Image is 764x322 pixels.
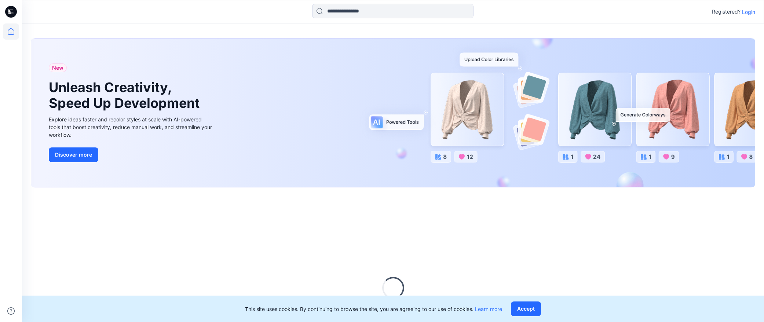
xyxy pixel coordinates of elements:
[742,8,755,16] p: Login
[511,301,541,316] button: Accept
[475,306,502,312] a: Learn more
[49,116,214,139] div: Explore ideas faster and recolor styles at scale with AI-powered tools that boost creativity, red...
[49,80,203,111] h1: Unleash Creativity, Speed Up Development
[49,147,98,162] button: Discover more
[712,7,741,16] p: Registered?
[245,305,502,313] p: This site uses cookies. By continuing to browse the site, you are agreeing to our use of cookies.
[52,63,63,72] span: New
[49,147,214,162] a: Discover more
